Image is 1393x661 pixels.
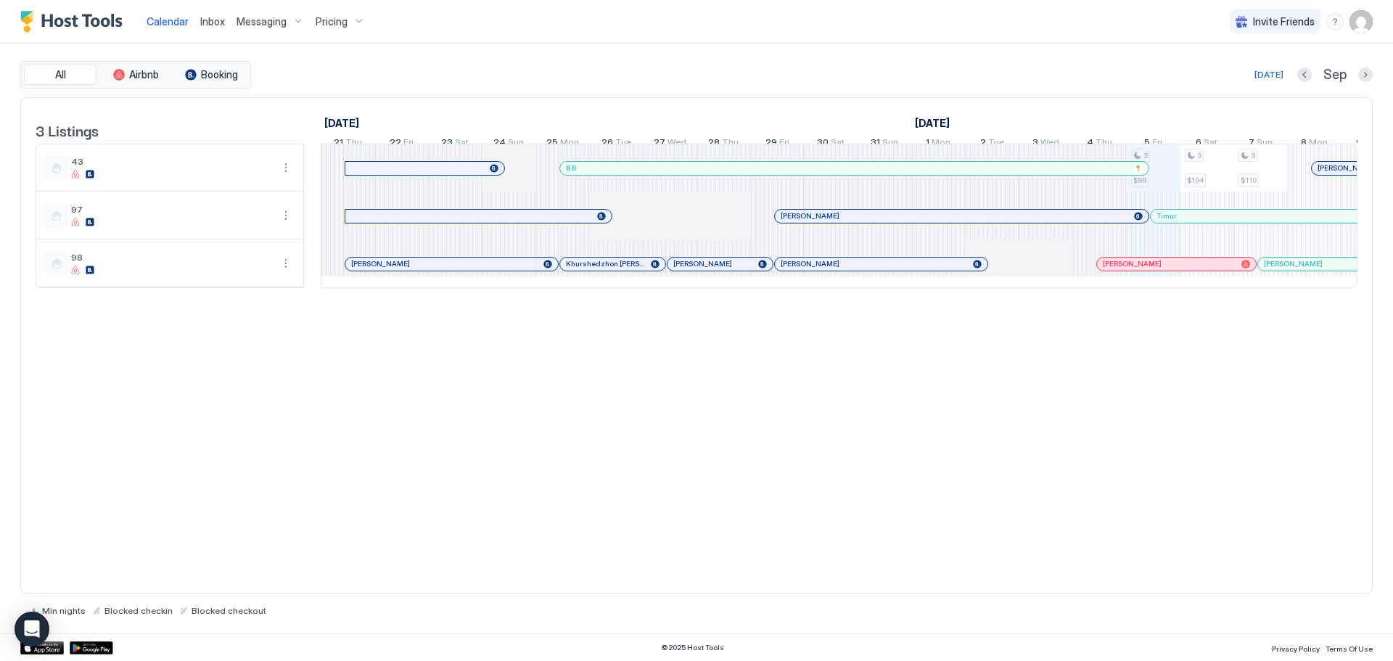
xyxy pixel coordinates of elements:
a: September 4, 2025 [1083,134,1116,155]
span: 97 [71,204,271,215]
a: App Store [20,641,64,654]
button: All [24,65,96,85]
button: Booking [175,65,247,85]
div: menu [277,207,295,224]
span: 3 [1251,151,1255,160]
button: Airbnb [99,65,172,85]
span: [PERSON_NAME] [781,259,839,268]
span: 25 [546,136,558,152]
span: Mon [1309,136,1328,152]
span: Sep [1323,67,1347,83]
span: $99 [1133,176,1146,185]
span: Booking [201,68,238,81]
a: September 3, 2025 [1029,134,1063,155]
span: 3 [1143,151,1148,160]
span: Sun [508,136,524,152]
span: 31 [871,136,880,152]
span: 29 [765,136,777,152]
span: Pricing [316,15,348,28]
span: All [55,68,66,81]
span: [PERSON_NAME] [1318,163,1376,173]
a: August 30, 2025 [813,134,848,155]
div: tab-group [20,61,251,89]
a: Host Tools Logo [20,11,129,33]
button: [DATE] [1252,66,1286,83]
div: menu [1326,13,1344,30]
span: 4 [1087,136,1093,152]
span: Wed [1040,136,1059,152]
span: Sun [1257,136,1273,152]
span: $104 [1187,176,1204,185]
span: Fri [403,136,414,152]
a: September 2, 2025 [977,134,1008,155]
button: Next month [1358,67,1373,82]
a: September 9, 2025 [1352,134,1384,155]
span: 28 [708,136,720,152]
a: September 1, 2025 [922,134,954,155]
span: 22 [390,136,401,152]
span: 3 Listings [36,119,99,141]
div: menu [277,255,295,272]
a: August 23, 2025 [437,134,472,155]
span: 26 [601,136,613,152]
span: Blocked checkin [104,605,173,616]
span: Tue [988,136,1004,152]
span: 43 [71,156,271,167]
a: Google Play Store [70,641,113,654]
span: Mon [932,136,950,152]
a: September 8, 2025 [1297,134,1331,155]
span: 9 [1356,136,1362,152]
span: B B [566,163,576,173]
span: Sat [831,136,845,152]
div: User profile [1349,10,1373,33]
span: 6 [1196,136,1201,152]
a: August 25, 2025 [543,134,583,155]
span: Tue [615,136,631,152]
span: Blocked checkout [192,605,266,616]
span: Sat [1204,136,1217,152]
button: Previous month [1297,67,1312,82]
button: More options [277,159,295,176]
span: 8 [1301,136,1307,152]
span: 1 [926,136,929,152]
a: August 21, 2025 [321,112,363,134]
span: 3 [1197,151,1201,160]
span: Mon [560,136,579,152]
a: August 29, 2025 [762,134,793,155]
span: 30 [817,136,829,152]
span: $110 [1241,176,1257,185]
a: Calendar [147,14,189,29]
span: 98 [71,252,271,263]
a: August 27, 2025 [650,134,690,155]
button: More options [277,255,295,272]
span: Fri [779,136,789,152]
span: Min nights [42,605,86,616]
a: September 7, 2025 [1245,134,1276,155]
a: Terms Of Use [1326,640,1373,655]
span: Thu [722,136,739,152]
span: Sat [455,136,469,152]
span: Thu [345,136,362,152]
span: Sun [882,136,898,152]
a: August 26, 2025 [598,134,635,155]
span: 7 [1249,136,1254,152]
span: 27 [654,136,665,152]
a: August 21, 2025 [330,134,366,155]
span: 3 [1032,136,1038,152]
span: 24 [493,136,506,152]
span: Timur [1156,211,1177,221]
span: Calendar [147,15,189,28]
span: Inbox [200,15,225,28]
a: August 31, 2025 [867,134,902,155]
div: Open Intercom Messenger [15,612,49,646]
span: 21 [334,136,343,152]
a: Inbox [200,14,225,29]
span: [PERSON_NAME] [673,259,732,268]
span: Messaging [237,15,287,28]
span: 23 [441,136,453,152]
span: [PERSON_NAME] [1264,259,1323,268]
a: September 6, 2025 [1192,134,1221,155]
